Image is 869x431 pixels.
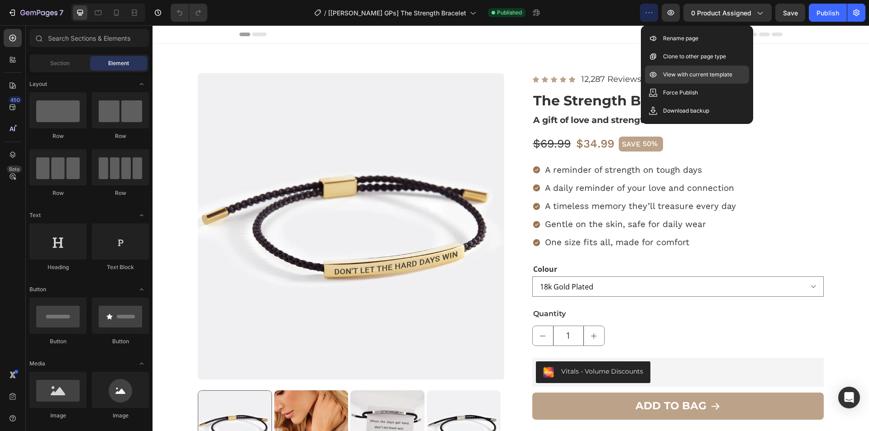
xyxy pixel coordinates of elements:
[431,301,452,320] button: increment
[171,4,207,22] div: Undo/Redo
[29,211,41,219] span: Text
[816,8,839,18] div: Publish
[392,209,583,225] p: One size fits all, made for comfort
[29,189,86,197] div: Row
[134,208,149,223] span: Toggle open
[29,412,86,420] div: Image
[683,4,772,22] button: 0 product assigned
[108,59,129,67] span: Element
[29,285,46,294] span: Button
[380,405,672,430] img: gempages_503816409025872775-bd92ea3d-a002-4e03-a985-6896deae0475.webp
[401,301,431,320] input: quantity
[497,9,522,17] span: Published
[29,80,47,88] span: Layout
[381,90,671,101] p: A gift of love and strength she’ll treasure forever
[468,113,489,124] div: SAVE
[381,284,671,294] p: Quantity
[809,4,847,22] button: Publish
[392,191,583,207] p: Gentle on the skin, safe for daily wear
[153,25,869,431] iframe: Design area
[838,387,860,408] div: Open Intercom Messenger
[324,8,326,18] span: /
[423,110,463,127] div: $34.99
[380,238,406,250] legend: Colour
[663,88,698,97] p: Force Publish
[391,341,401,352] img: 26b75d61-258b-461b-8cc3-4bcb67141ce0.png
[50,59,70,67] span: Section
[134,282,149,297] span: Toggle open
[380,66,672,85] h1: The Strength Bracelet
[92,337,149,346] div: Button
[663,106,709,115] p: Download backup
[775,4,805,22] button: Save
[392,137,583,152] p: A reminder of strength on tough days
[380,110,419,127] div: $69.99
[92,263,149,271] div: Text Block
[134,356,149,371] span: Toggle open
[483,374,554,387] strong: ADD TO BAG
[783,9,798,17] span: Save
[9,96,22,104] div: 450
[4,4,67,22] button: 7
[134,77,149,91] span: Toggle open
[92,412,149,420] div: Image
[7,166,22,173] div: Beta
[29,132,86,140] div: Row
[663,34,698,43] p: Rename page
[29,29,149,47] input: Search Sections & Elements
[392,173,583,189] p: A timeless memory they’ll treasure every day
[663,52,726,61] p: Clone to other page type
[383,336,498,358] button: Vitals - Volume Discounts
[691,8,751,18] span: 0 product assigned
[409,341,491,351] div: Vitals - Volume Discounts
[29,263,86,271] div: Heading
[429,49,489,59] p: 12,287 Reviews
[489,113,506,123] div: 50%
[380,367,672,394] button: <strong>ADD TO BAG</strong>
[29,360,45,368] span: Media
[328,8,466,18] span: [[PERSON_NAME] GPs] The Strength Bracelet
[392,155,583,171] p: A daily reminder of your love and connection
[663,70,732,79] p: View with current template
[92,189,149,197] div: Row
[92,132,149,140] div: Row
[59,7,63,18] p: 7
[29,337,86,346] div: Button
[380,301,401,320] button: decrement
